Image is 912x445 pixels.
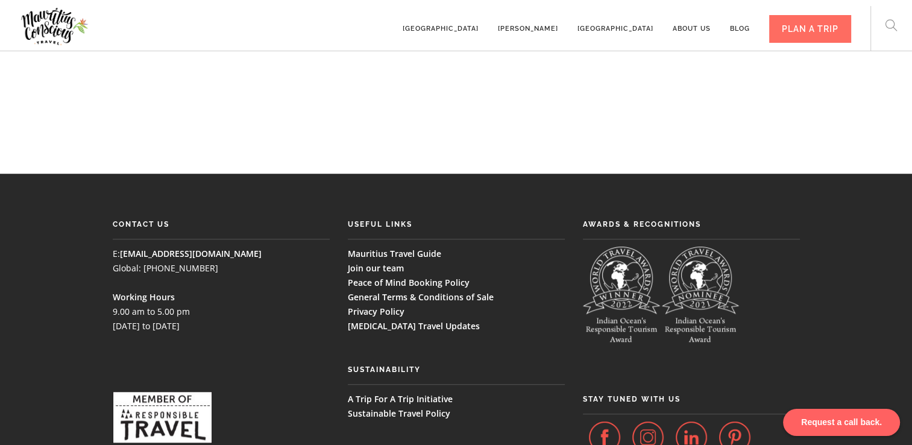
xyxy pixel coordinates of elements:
a: Sustainable Travel Policy [348,408,450,419]
a: [GEOGRAPHIC_DATA] [577,7,653,40]
a: Privacy Policy [348,306,404,317]
a: PLAN A TRIP [769,7,851,40]
a: A Trip For A Trip Initiative [348,393,453,405]
img: Mauritius Conscious Travel [19,4,90,49]
div: PLAN A TRIP [769,15,851,43]
a: [MEDICAL_DATA] Travel Updates [348,320,480,332]
div: Request a call back. [783,409,900,436]
h6: Useful Links [348,217,565,232]
p: E: Global: [PHONE_NUMBER] [113,247,330,276]
a: About us [673,7,711,40]
a: Join our team [348,262,404,274]
h6: Awards & Recognitions [583,217,800,232]
h6: CONTACT US [113,217,330,232]
a: Mauritius Travel Guide [348,248,441,259]
h6: Sustainability [348,362,565,377]
b: Working Hours [113,291,175,303]
a: [GEOGRAPHIC_DATA] [403,7,479,40]
a: General Terms & Conditions of Sale [348,291,494,303]
a: [PERSON_NAME] [498,7,558,40]
a: Blog [730,7,750,40]
img: responsibletravel.com recommends Mauritius Conscious Travel [113,391,212,443]
a: responsibletravel.com recommends Mauritius Conscious Travel [113,411,212,421]
img: indian-oceans-responsible-tourism-award-2022-winner-shield-white-128.png [583,247,660,349]
img: indian-oceans-responsible-tourism-award-2021-nominee-shield-white-128.png [662,247,739,349]
h6: Stay tuned with us [583,392,800,406]
a: [EMAIL_ADDRESS][DOMAIN_NAME] [120,248,262,259]
p: 9.00 am to 5.00 pm [DATE] to [DATE] [113,290,330,362]
a: Peace of Mind Booking Policy [348,277,470,288]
